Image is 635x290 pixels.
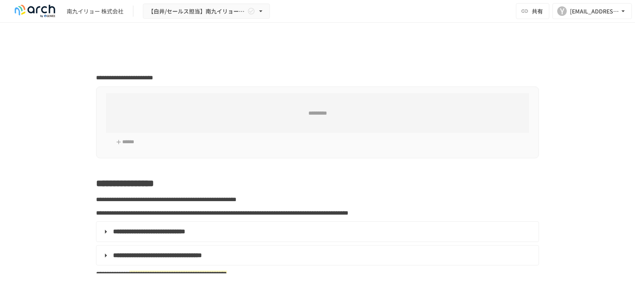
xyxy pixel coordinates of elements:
[516,3,549,19] button: 共有
[552,3,632,19] button: Y[EMAIL_ADDRESS][DOMAIN_NAME]
[532,7,543,15] span: 共有
[143,4,270,19] button: 【白井/セールス担当】南九イリョー株式会社様_初期設定サポート
[148,6,246,16] span: 【白井/セールス担当】南九イリョー株式会社様_初期設定サポート
[557,6,567,16] div: Y
[10,5,60,17] img: logo-default@2x-9cf2c760.svg
[570,6,619,16] div: [EMAIL_ADDRESS][DOMAIN_NAME]
[67,7,123,15] div: 南九イリョー 株式会社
